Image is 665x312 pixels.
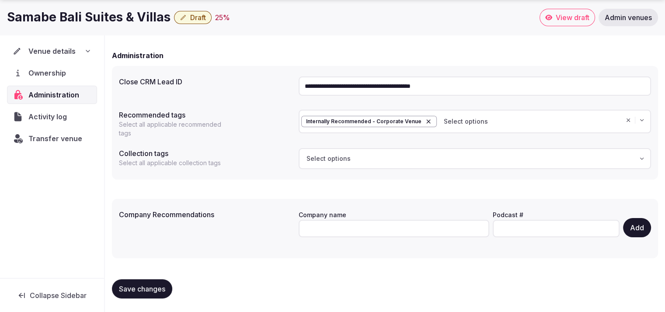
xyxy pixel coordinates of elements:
label: Company Recommendations [119,211,292,218]
span: Collapse Sidebar [30,291,87,300]
button: Internally Recommended - Corporate VenueSelect options [299,110,651,133]
span: Admin venues [605,13,652,22]
a: Administration [7,86,97,104]
button: Save changes [112,279,172,298]
span: Select options [444,117,488,126]
span: Draft [190,13,206,22]
label: Collection tags [119,150,292,157]
p: Select all applicable collection tags [119,159,231,167]
span: Transfer venue [28,133,82,144]
div: Internally Recommended - Corporate Venue [301,116,437,127]
span: Venue details [28,46,76,56]
label: Podcast # [493,211,523,218]
span: Administration [28,90,83,100]
label: Company name [299,211,346,218]
label: Recommended tags [119,111,292,118]
button: Transfer venue [7,129,97,148]
p: Select all applicable recommended tags [119,120,231,138]
button: Add [623,218,651,237]
a: Admin venues [599,9,658,26]
h2: Administration [112,50,164,61]
span: Activity log [28,111,70,122]
button: Select options [299,148,651,169]
span: Select options [306,154,351,163]
a: View draft [540,9,595,26]
label: Close CRM Lead ID [119,78,292,85]
a: Activity log [7,107,97,126]
button: Collapse Sidebar [7,286,97,305]
div: 25 % [215,12,230,23]
h1: Samabe Bali Suites & Villas [7,9,171,26]
span: Save changes [119,284,165,293]
a: Ownership [7,64,97,82]
button: 25% [215,12,230,23]
span: Ownership [28,68,70,78]
span: View draft [556,13,589,22]
button: Draft [174,11,212,24]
